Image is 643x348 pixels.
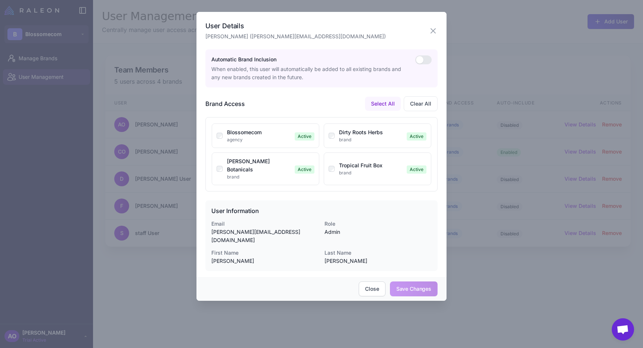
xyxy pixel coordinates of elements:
[211,55,409,64] h4: Automatic Brand Inclusion
[227,157,292,174] div: [PERSON_NAME] Botanicals
[211,206,432,215] h4: User Information
[324,220,432,228] dt: Role
[295,132,314,141] span: Active
[205,99,245,108] h4: Brand Access
[227,128,292,136] div: Blossomecom
[227,174,292,180] div: brand
[211,257,319,265] dd: [PERSON_NAME]
[407,132,426,141] span: Active
[295,165,314,174] span: Active
[205,21,386,31] h3: User Details
[211,220,319,228] dt: Email
[390,281,438,296] button: Save Changes
[324,228,432,236] dd: Admin
[407,165,426,174] span: Active
[211,249,319,257] dt: First Name
[359,281,385,296] button: Close
[404,96,438,111] button: Clear All
[205,32,386,41] p: [PERSON_NAME] ([PERSON_NAME][EMAIL_ADDRESS][DOMAIN_NAME])
[211,65,409,81] p: When enabled, this user will automatically be added to all existing brands and any new brands cre...
[612,318,634,341] div: Open chat
[227,136,292,143] div: agency
[339,136,404,143] div: brand
[339,161,404,170] div: Tropical Fruit Box
[365,97,401,111] button: Select All
[339,170,404,176] div: brand
[324,249,432,257] dt: Last Name
[211,228,319,244] dd: [PERSON_NAME][EMAIL_ADDRESS][DOMAIN_NAME]
[324,257,432,265] dd: [PERSON_NAME]
[339,128,404,136] div: Dirty Roots Herbs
